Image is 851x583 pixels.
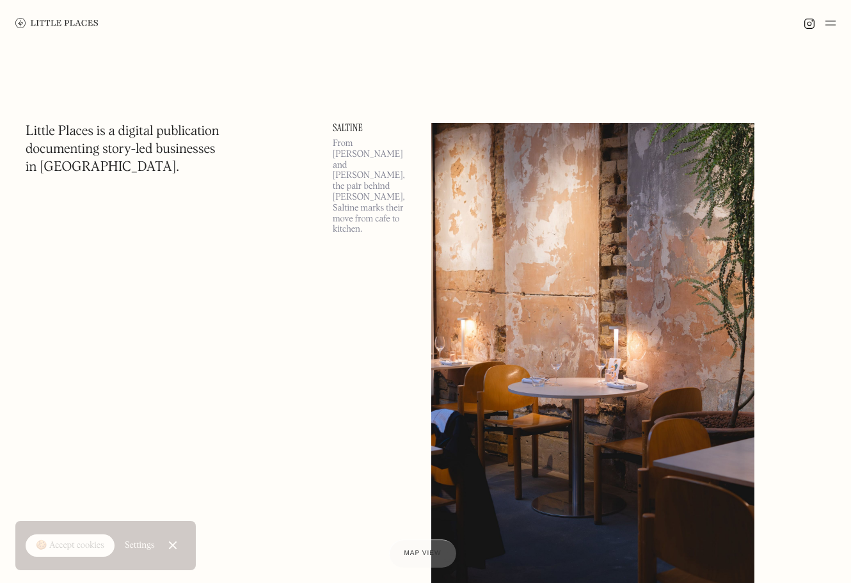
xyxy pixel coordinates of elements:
[404,550,441,557] span: Map view
[333,138,416,235] p: From [PERSON_NAME] and [PERSON_NAME], the pair behind [PERSON_NAME], Saltine marks their move fro...
[26,123,219,177] h1: Little Places is a digital publication documenting story-led businesses in [GEOGRAPHIC_DATA].
[172,545,173,546] div: Close Cookie Popup
[26,534,115,557] a: 🍪 Accept cookies
[333,123,416,133] a: Saltine
[389,539,457,568] a: Map view
[160,532,186,558] a: Close Cookie Popup
[36,539,104,552] div: 🍪 Accept cookies
[125,531,155,560] a: Settings
[125,541,155,550] div: Settings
